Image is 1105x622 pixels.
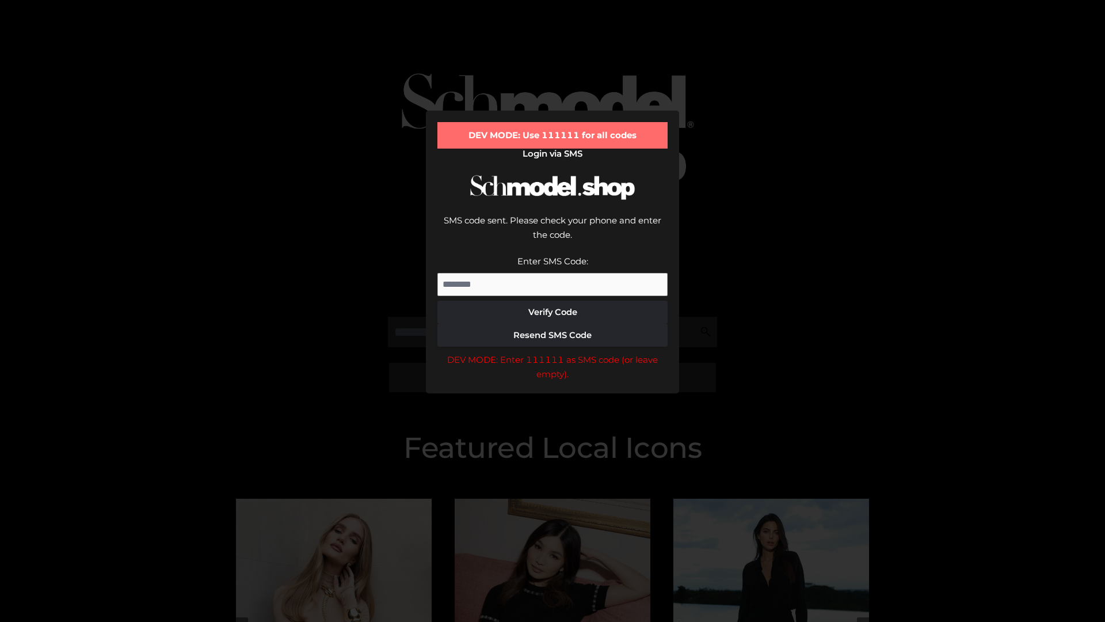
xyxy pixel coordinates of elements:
[517,256,588,267] label: Enter SMS Code:
[466,165,639,210] img: Schmodel Logo
[437,149,668,159] h2: Login via SMS
[437,122,668,149] div: DEV MODE: Use 111111 for all codes
[437,213,668,254] div: SMS code sent. Please check your phone and enter the code.
[437,324,668,347] button: Resend SMS Code
[437,301,668,324] button: Verify Code
[437,352,668,382] div: DEV MODE: Enter 111111 as SMS code (or leave empty).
